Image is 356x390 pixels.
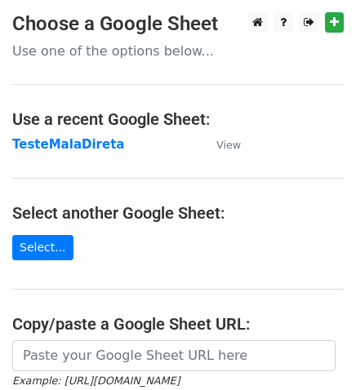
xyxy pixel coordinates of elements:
[12,203,344,223] h4: Select another Google Sheet:
[12,314,344,334] h4: Copy/paste a Google Sheet URL:
[12,137,124,152] a: TesteMalaDireta
[200,137,241,152] a: View
[12,235,73,260] a: Select...
[12,109,344,129] h4: Use a recent Google Sheet:
[12,12,344,36] h3: Choose a Google Sheet
[216,139,241,151] small: View
[12,340,336,371] input: Paste your Google Sheet URL here
[12,42,344,60] p: Use one of the options below...
[12,374,180,387] small: Example: [URL][DOMAIN_NAME]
